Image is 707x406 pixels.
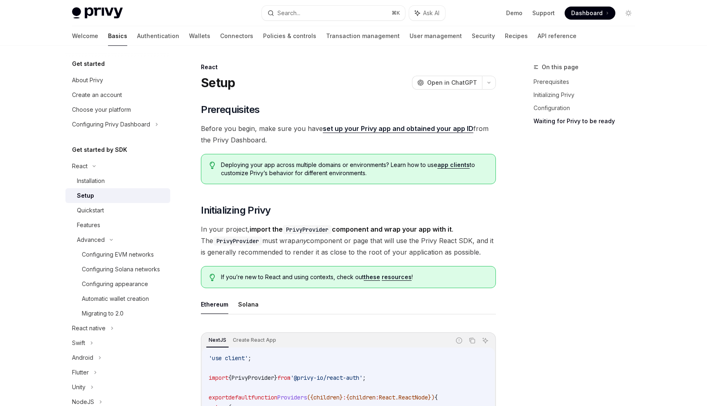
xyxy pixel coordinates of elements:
div: Configuring appearance [82,279,148,289]
a: Features [65,218,170,232]
div: React [201,63,496,71]
span: On this page [542,62,579,72]
a: Quickstart [65,203,170,218]
a: app clients [437,161,470,169]
span: from [277,374,290,381]
span: . [395,394,399,401]
em: any [295,237,306,245]
a: Dashboard [565,7,615,20]
div: Flutter [72,368,89,377]
span: }) [428,394,435,401]
button: Open in ChatGPT [412,76,482,90]
a: Prerequisites [534,75,642,88]
code: PrivyProvider [283,225,332,234]
div: Installation [77,176,105,186]
div: NextJS [206,335,229,345]
div: Configuring EVM networks [82,250,154,259]
div: Configuring Privy Dashboard [72,120,150,129]
a: Create an account [65,88,170,102]
span: children [349,394,376,401]
span: 'use client' [209,354,248,362]
div: Create an account [72,90,122,100]
a: Choose your platform [65,102,170,117]
span: Prerequisites [201,103,259,116]
button: Solana [238,295,259,314]
span: ⌘ K [392,10,400,16]
code: PrivyProvider [213,237,262,246]
a: Installation [65,174,170,188]
span: ; [363,374,366,381]
a: Waiting for Privy to be ready [534,115,642,128]
div: Migrating to 2.0 [82,309,124,318]
div: Automatic wallet creation [82,294,149,304]
a: resources [382,273,412,281]
div: Advanced [77,235,105,245]
button: Ethereum [201,295,228,314]
button: Ask AI [409,6,445,20]
button: Report incorrect code [454,335,464,346]
a: About Privy [65,73,170,88]
h5: Get started by SDK [72,145,127,155]
span: children [313,394,340,401]
a: Migrating to 2.0 [65,306,170,321]
a: Policies & controls [263,26,316,46]
button: Copy the contents from the code block [467,335,477,346]
div: Features [77,220,100,230]
span: Providers [277,394,307,401]
span: In your project, . The must wrap component or page that will use the Privy React SDK, and it is g... [201,223,496,258]
span: { [435,394,438,401]
span: : [343,394,346,401]
a: Wallets [189,26,210,46]
span: ReactNode [399,394,428,401]
a: Transaction management [326,26,400,46]
div: Swift [72,338,85,348]
div: About Privy [72,75,103,85]
a: these [364,273,380,281]
a: Automatic wallet creation [65,291,170,306]
div: Setup [77,191,94,201]
div: Android [72,353,93,363]
div: React [72,161,88,171]
a: Configuration [534,101,642,115]
svg: Tip [209,274,215,281]
a: Configuring EVM networks [65,247,170,262]
a: Basics [108,26,127,46]
span: Initializing Privy [201,204,270,217]
span: ({ [307,394,313,401]
a: Support [532,9,555,17]
div: Search... [277,8,300,18]
a: Configuring appearance [65,277,170,291]
span: : [376,394,379,401]
span: { [228,374,232,381]
div: Unity [72,382,86,392]
div: Quickstart [77,205,104,215]
h1: Setup [201,75,235,90]
span: Deploying your app across multiple domains or environments? Learn how to use to customize Privy’s... [221,161,487,177]
div: React native [72,323,106,333]
span: React [379,394,395,401]
div: Create React App [230,335,279,345]
span: Ask AI [423,9,439,17]
span: default [228,394,251,401]
span: PrivyProvider [232,374,274,381]
a: Setup [65,188,170,203]
span: } [340,394,343,401]
span: { [346,394,349,401]
div: Choose your platform [72,105,131,115]
a: Connectors [220,26,253,46]
a: Welcome [72,26,98,46]
span: ; [248,354,251,362]
span: If you’re new to React and using contexts, check out ! [221,273,487,281]
span: Before you begin, make sure you have from the Privy Dashboard. [201,123,496,146]
a: User management [410,26,462,46]
span: Dashboard [571,9,603,17]
button: Ask AI [480,335,491,346]
a: set up your Privy app and obtained your app ID [323,124,473,133]
a: Recipes [505,26,528,46]
a: Demo [506,9,522,17]
button: Toggle dark mode [622,7,635,20]
h5: Get started [72,59,105,69]
span: } [274,374,277,381]
span: function [251,394,277,401]
span: Open in ChatGPT [427,79,477,87]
